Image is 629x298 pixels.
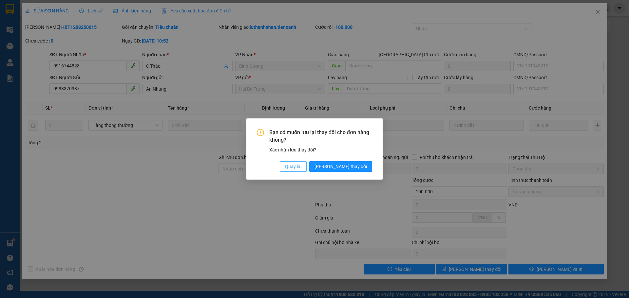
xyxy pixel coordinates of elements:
div: Xác nhận lưu thay đổi? [269,146,372,153]
span: exclamation-circle [257,129,264,136]
span: Quay lại [285,163,301,170]
button: [PERSON_NAME] thay đổi [309,161,372,172]
span: Bạn có muốn lưu lại thay đổi cho đơn hàng không? [269,129,372,144]
span: [PERSON_NAME] thay đổi [314,163,367,170]
button: Quay lại [280,161,307,172]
